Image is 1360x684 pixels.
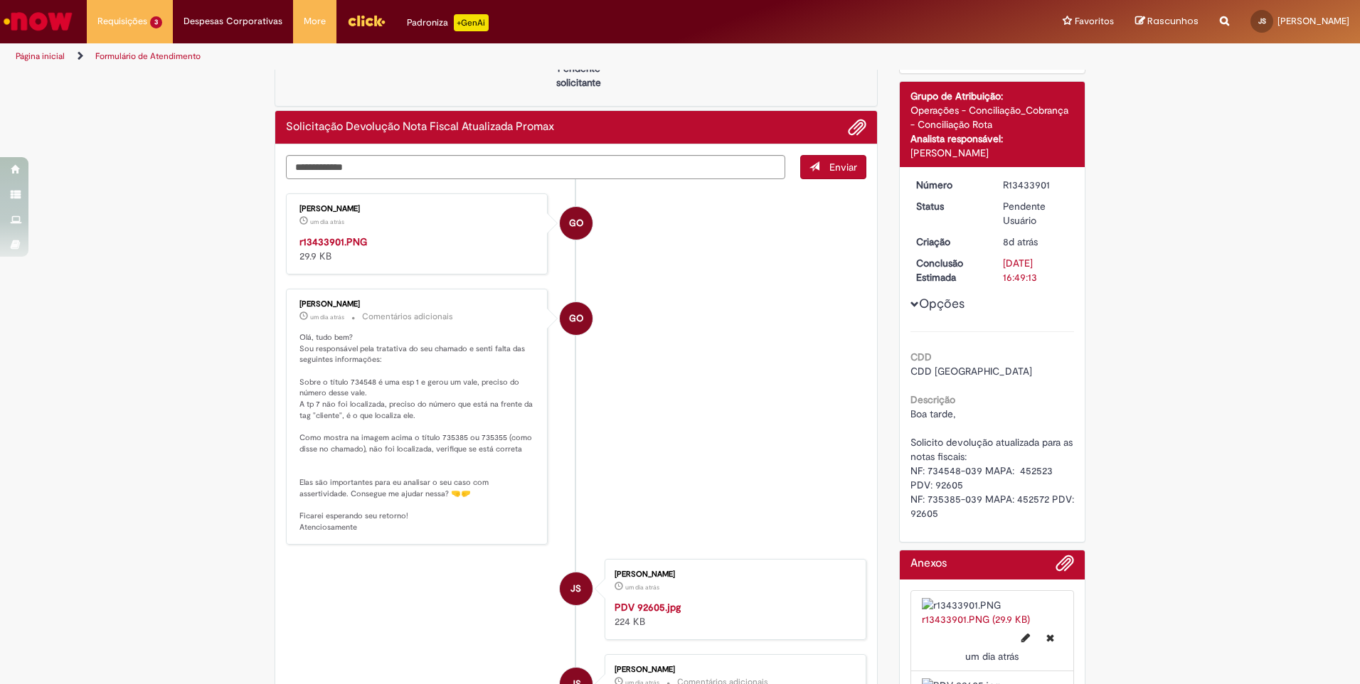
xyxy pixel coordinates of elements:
[1003,235,1069,249] div: 20/08/2025 17:38:07
[11,43,896,70] ul: Trilhas de página
[1135,15,1199,28] a: Rascunhos
[910,393,955,406] b: Descrição
[910,557,947,570] h2: Anexos
[97,14,147,28] span: Requisições
[922,613,1030,626] a: r13433901.PNG (29.9 KB)
[299,235,536,263] div: 29.9 KB
[1,7,75,36] img: ServiceNow
[299,300,536,309] div: [PERSON_NAME]
[965,650,1019,663] time: 27/08/2025 12:30:28
[922,598,1063,612] img: r13433901.PNG
[910,103,1075,132] div: Operações - Conciliação_Cobrança - Conciliação Rota
[1277,15,1349,27] span: [PERSON_NAME]
[299,235,367,248] a: r13433901.PNG
[299,332,536,533] p: Olá, tudo bem? Sou responsável pela tratativa do seu chamado e senti falta das seguintes informaç...
[910,407,1077,520] span: Boa tarde, Solicito devolução atualizada para as notas fiscais: NF: 734548-039 MAPA: 452523 PDV: ...
[910,365,1032,378] span: CDD [GEOGRAPHIC_DATA]
[347,10,386,31] img: click_logo_yellow_360x200.png
[407,14,489,31] div: Padroniza
[454,14,489,31] p: +GenAi
[1147,14,1199,28] span: Rascunhos
[569,206,583,240] span: GO
[905,178,993,192] dt: Número
[1003,199,1069,228] div: Pendente Usuário
[615,600,851,629] div: 224 KB
[362,311,453,323] small: Comentários adicionais
[95,50,201,62] a: Formulário de Atendimento
[560,302,593,335] div: Gustavo Oliveira
[569,301,583,336] span: GO
[1003,235,1038,248] span: 8d atrás
[560,572,593,605] div: Jalom Faria Dos Santos
[1013,626,1038,649] button: Editar nome de arquivo r13433901.PNG
[310,218,344,226] span: um dia atrás
[1056,554,1074,579] button: Adicionar anexos
[544,61,613,90] p: Pendente solicitante
[615,601,681,614] a: PDV 92605.jpg
[910,89,1075,103] div: Grupo de Atribuição:
[829,161,857,173] span: Enviar
[310,313,344,321] span: um dia atrás
[16,50,65,62] a: Página inicial
[570,572,581,606] span: JS
[800,155,866,179] button: Enviar
[615,570,851,579] div: [PERSON_NAME]
[625,583,659,592] span: um dia atrás
[905,256,993,284] dt: Conclusão Estimada
[1038,626,1063,649] button: Excluir r13433901.PNG
[848,118,866,137] button: Adicionar anexos
[1003,178,1069,192] div: R13433901
[299,205,536,213] div: [PERSON_NAME]
[150,16,162,28] span: 3
[304,14,326,28] span: More
[905,235,993,249] dt: Criação
[286,121,554,134] h2: Solicitação Devolução Nota Fiscal Atualizada Promax Histórico de tíquete
[184,14,282,28] span: Despesas Corporativas
[1003,235,1038,248] time: 20/08/2025 17:38:07
[1003,256,1069,284] div: [DATE] 16:49:13
[286,155,785,179] textarea: Digite sua mensagem aqui...
[910,351,932,363] b: CDD
[910,146,1075,160] div: [PERSON_NAME]
[310,218,344,226] time: 27/08/2025 12:30:28
[625,583,659,592] time: 27/08/2025 11:50:19
[905,199,993,213] dt: Status
[910,132,1075,146] div: Analista responsável:
[1258,16,1266,26] span: JS
[560,207,593,240] div: Gustavo Oliveira
[965,650,1019,663] span: um dia atrás
[615,666,851,674] div: [PERSON_NAME]
[1075,14,1114,28] span: Favoritos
